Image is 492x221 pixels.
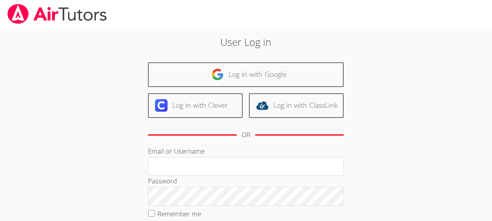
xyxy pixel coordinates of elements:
[241,129,251,141] div: OR
[155,99,168,112] img: clever-logo-6eab21bc6e7a338710f1a6ff85c0baf02591cd810cc4098c63d3a4b26e2feb20.svg
[256,99,269,112] img: classlink-logo-d6bb404cc1216ec64c9a2012d9dc4662098be43eaf13dc465df04b49fa7ab582.svg
[148,176,177,185] label: Password
[249,93,344,118] a: Log in with ClassLink
[7,4,108,24] img: airtutors_banner-c4298cdbf04f3fff15de1276eac7730deb9818008684d7c2e4769d2f7ddbe033.png
[211,68,224,81] img: google-logo-50288ca7cdecda66e5e0955fdab243c47b7ad437acaf1139b6f446037453330a.svg
[148,147,205,156] label: Email or Username
[113,34,379,49] h2: User Log in
[157,209,201,218] label: Remember me
[148,93,243,118] a: Log in with Clever
[148,62,344,87] a: Log in with Google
